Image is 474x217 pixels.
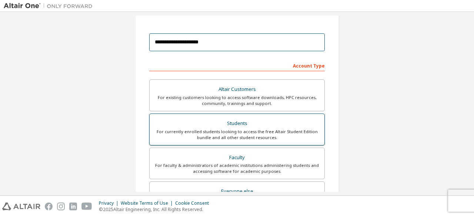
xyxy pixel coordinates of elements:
div: Website Terms of Use [121,200,175,206]
div: Cookie Consent [175,200,213,206]
img: altair_logo.svg [2,203,40,210]
img: youtube.svg [81,203,92,210]
div: For faculty & administrators of academic institutions administering students and accessing softwa... [154,162,320,174]
img: linkedin.svg [69,203,77,210]
div: Privacy [99,200,121,206]
div: For existing customers looking to access software downloads, HPC resources, community, trainings ... [154,95,320,106]
div: Students [154,118,320,129]
div: For currently enrolled students looking to access the free Altair Student Edition bundle and all ... [154,129,320,141]
div: Faculty [154,152,320,163]
div: Everyone else [154,186,320,197]
img: facebook.svg [45,203,53,210]
img: Altair One [4,2,96,10]
img: instagram.svg [57,203,65,210]
div: Account Type [149,59,325,71]
div: Altair Customers [154,84,320,95]
p: © 2025 Altair Engineering, Inc. All Rights Reserved. [99,206,213,213]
